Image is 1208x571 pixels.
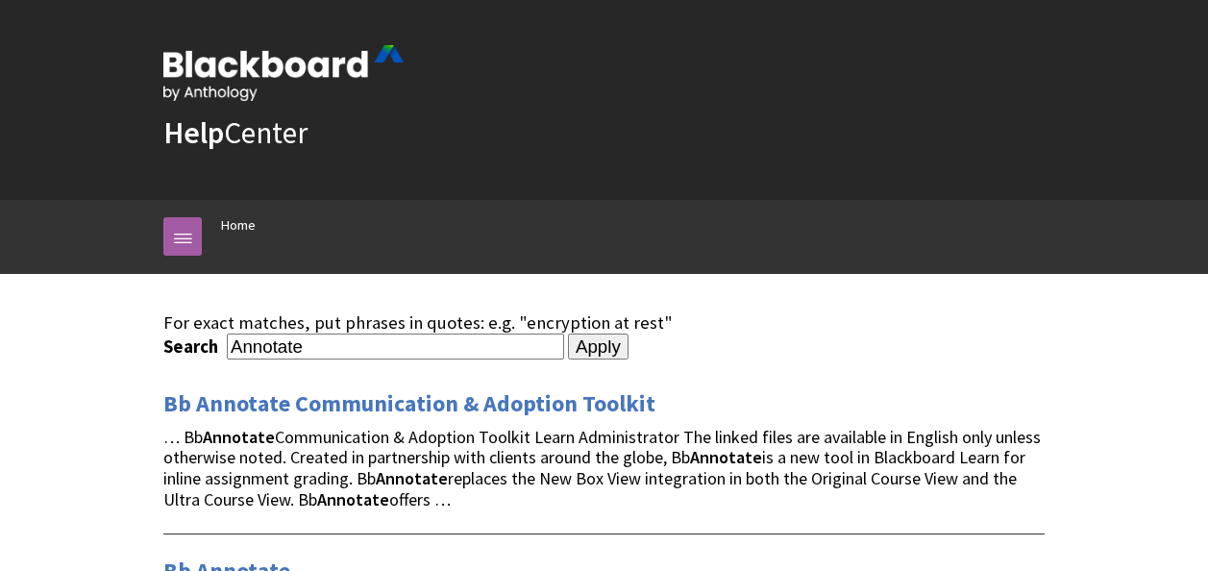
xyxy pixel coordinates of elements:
[163,312,1045,334] div: For exact matches, put phrases in quotes: e.g. "encryption at rest"
[163,113,308,152] a: HelpCenter
[203,426,275,448] strong: Annotate
[163,113,224,152] strong: Help
[163,335,223,358] label: Search
[163,426,1041,510] span: … Bb Communication & Adoption Toolkit Learn Administrator The linked files are available in Engli...
[568,334,629,360] input: Apply
[690,446,762,468] strong: Annotate
[317,488,389,510] strong: Annotate
[221,213,256,237] a: Home
[163,388,655,419] a: Bb Annotate Communication & Adoption Toolkit
[163,45,404,101] img: Blackboard by Anthology
[376,467,448,489] strong: Annotate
